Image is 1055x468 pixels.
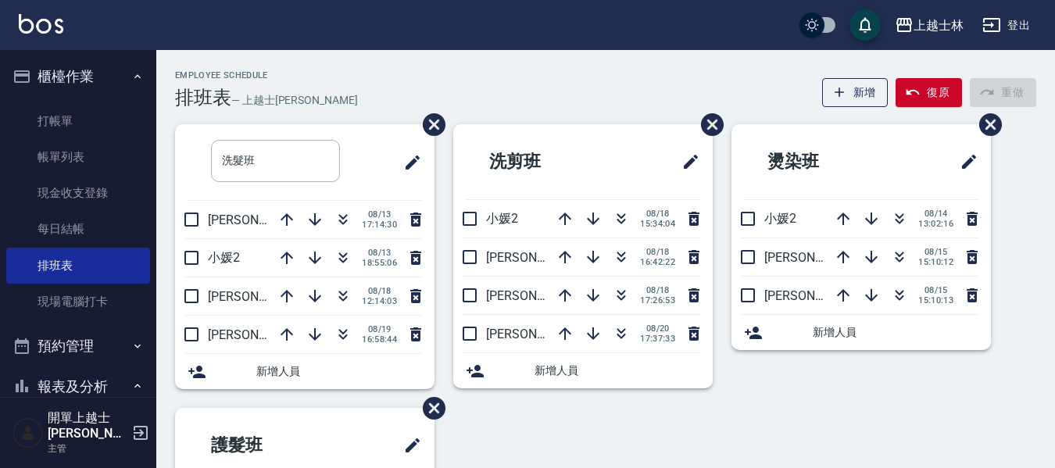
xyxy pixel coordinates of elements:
[394,427,422,464] span: 修改班表的標題
[535,363,700,379] span: 新增人員
[764,250,865,265] span: [PERSON_NAME]8
[640,219,675,229] span: 15:34:04
[640,323,675,334] span: 08/20
[896,78,962,107] button: 復原
[175,354,435,389] div: 新增人員
[411,102,448,148] span: 刪除班表
[744,134,896,190] h2: 燙染班
[411,385,448,431] span: 刪除班表
[640,295,675,305] span: 17:26:53
[672,143,700,180] span: 修改班表的標題
[6,175,150,211] a: 現金收支登錄
[640,334,675,344] span: 17:37:33
[208,327,316,342] span: [PERSON_NAME]12
[362,324,397,334] span: 08/19
[211,140,340,182] input: 排版標題
[918,257,953,267] span: 15:10:12
[394,144,422,181] span: 修改班表的標題
[208,289,316,304] span: [PERSON_NAME]12
[889,9,970,41] button: 上越士林
[731,315,991,350] div: 新增人員
[208,213,309,227] span: [PERSON_NAME]8
[486,327,587,341] span: [PERSON_NAME]8
[6,248,150,284] a: 排班表
[813,324,978,341] span: 新增人員
[362,220,397,230] span: 17:14:30
[13,417,44,448] img: Person
[175,70,358,80] h2: Employee Schedule
[967,102,1004,148] span: 刪除班表
[918,247,953,257] span: 08/15
[976,11,1036,40] button: 登出
[256,363,422,380] span: 新增人員
[362,258,397,268] span: 18:55:06
[486,250,594,265] span: [PERSON_NAME]12
[950,143,978,180] span: 修改班表的標題
[362,209,397,220] span: 08/13
[486,211,518,226] span: 小媛2
[640,257,675,267] span: 16:42:22
[453,353,713,388] div: 新增人員
[466,134,618,190] h2: 洗剪班
[849,9,881,41] button: save
[918,295,953,305] span: 15:10:13
[6,326,150,366] button: 預約管理
[918,209,953,219] span: 08/14
[822,78,889,107] button: 新增
[175,87,231,109] h3: 排班表
[362,286,397,296] span: 08/18
[6,284,150,320] a: 現場電腦打卡
[6,211,150,247] a: 每日結帳
[764,211,796,226] span: 小媛2
[486,288,594,303] span: [PERSON_NAME]12
[640,209,675,219] span: 08/18
[6,56,150,97] button: 櫃檯作業
[6,366,150,407] button: 報表及分析
[764,288,872,303] span: [PERSON_NAME]12
[362,296,397,306] span: 12:14:03
[918,219,953,229] span: 13:02:16
[208,250,240,265] span: 小媛2
[640,247,675,257] span: 08/18
[231,92,358,109] h6: — 上越士[PERSON_NAME]
[918,285,953,295] span: 08/15
[19,14,63,34] img: Logo
[48,410,127,441] h5: 開單上越士[PERSON_NAME]
[362,248,397,258] span: 08/13
[362,334,397,345] span: 16:58:44
[6,103,150,139] a: 打帳單
[640,285,675,295] span: 08/18
[6,139,150,175] a: 帳單列表
[914,16,964,35] div: 上越士林
[48,441,127,455] p: 主管
[689,102,726,148] span: 刪除班表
